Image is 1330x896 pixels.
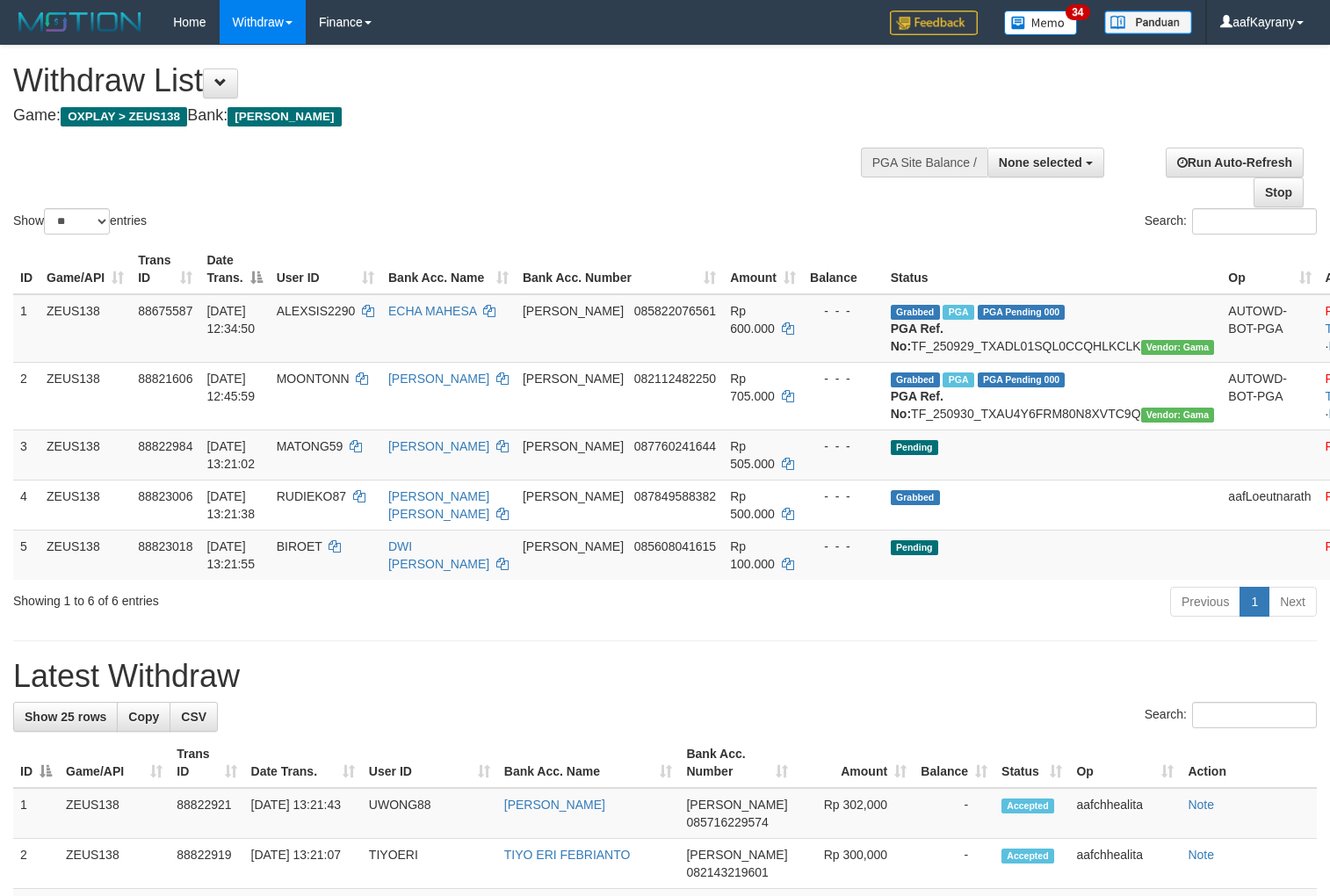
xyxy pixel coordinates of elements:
[523,372,624,386] span: [PERSON_NAME]
[978,372,1066,387] span: PGA Pending
[1145,208,1317,235] label: Search:
[13,362,40,430] td: 2
[13,244,40,294] th: ID
[206,372,255,403] span: [DATE] 12:45:59
[1166,148,1304,177] a: Run Auto-Refresh
[1066,4,1089,20] span: 34
[723,244,803,294] th: Amount: activate to sort column ascending
[277,539,322,553] span: BIROET
[1254,177,1304,207] a: Stop
[13,839,59,889] td: 2
[686,815,768,829] span: Copy 085716229574 to clipboard
[13,788,59,839] td: 1
[388,372,489,386] a: [PERSON_NAME]
[914,788,994,839] td: -
[170,702,218,732] a: CSV
[1001,849,1054,863] span: Accepted
[1192,208,1317,235] input: Search:
[1221,294,1318,363] td: AUTOWD-BOT-PGA
[206,539,255,571] span: [DATE] 13:21:55
[244,738,362,788] th: Date Trans.: activate to sort column ascending
[803,244,884,294] th: Balance
[13,208,147,235] label: Show entries
[206,489,255,521] span: [DATE] 13:21:38
[861,148,987,177] div: PGA Site Balance /
[362,738,497,788] th: User ID: activate to sort column ascending
[138,304,192,318] span: 88675587
[1001,798,1054,813] span: Accepted
[891,440,938,455] span: Pending
[131,244,199,294] th: Trans ID: activate to sort column ascending
[1141,408,1215,423] span: Vendor URL: https://trx31.1velocity.biz
[1192,702,1317,728] input: Search:
[686,798,787,812] span: [PERSON_NAME]
[138,439,192,453] span: 88822984
[1188,798,1214,812] a: Note
[1240,587,1269,617] a: 1
[388,489,489,521] a: [PERSON_NAME] [PERSON_NAME]
[943,372,973,387] span: Marked by aafpengsreynich
[128,710,159,724] span: Copy
[999,155,1082,170] span: None selected
[634,304,716,318] span: Copy 085822076561 to clipboard
[884,294,1222,363] td: TF_250929_TXADL01SQL0CCQHLKCLK
[13,702,118,732] a: Show 25 rows
[1069,788,1181,839] td: aafchhealita
[810,370,877,387] div: - - -
[199,244,269,294] th: Date Trans.: activate to sort column descending
[987,148,1104,177] button: None selected
[884,244,1222,294] th: Status
[943,305,973,320] span: Marked by aafpengsreynich
[206,304,255,336] span: [DATE] 12:34:50
[730,489,775,521] span: Rp 500.000
[138,539,192,553] span: 88823018
[244,839,362,889] td: [DATE] 13:21:07
[1069,738,1181,788] th: Op: activate to sort column ascending
[13,585,541,610] div: Showing 1 to 6 of 6 entries
[634,439,716,453] span: Copy 087760241644 to clipboard
[1170,587,1240,617] a: Previous
[44,208,110,235] select: Showentries
[679,738,795,788] th: Bank Acc. Number: activate to sort column ascending
[13,63,869,98] h1: Withdraw List
[686,865,768,879] span: Copy 082143219601 to clipboard
[1221,244,1318,294] th: Op: activate to sort column ascending
[795,738,914,788] th: Amount: activate to sort column ascending
[1221,362,1318,430] td: AUTOWD-BOT-PGA
[40,480,131,530] td: ZEUS138
[497,738,680,788] th: Bank Acc. Name: activate to sort column ascending
[1145,702,1317,728] label: Search:
[244,788,362,839] td: [DATE] 13:21:43
[13,294,40,363] td: 1
[516,244,723,294] th: Bank Acc. Number: activate to sort column ascending
[523,489,624,503] span: [PERSON_NAME]
[634,539,716,553] span: Copy 085608041615 to clipboard
[13,659,1317,694] h1: Latest Withdraw
[170,839,243,889] td: 88822919
[1141,340,1215,355] span: Vendor URL: https://trx31.1velocity.biz
[277,439,343,453] span: MATONG59
[228,107,341,126] span: [PERSON_NAME]
[810,437,877,455] div: - - -
[891,372,940,387] span: Grabbed
[138,372,192,386] span: 88821606
[13,9,147,35] img: MOTION_logo.png
[1004,11,1078,35] img: Button%20Memo.svg
[730,439,775,471] span: Rp 505.000
[40,362,131,430] td: ZEUS138
[13,530,40,580] td: 5
[1221,480,1318,530] td: aafLoeutnarath
[504,798,605,812] a: [PERSON_NAME]
[1188,848,1214,862] a: Note
[13,107,869,125] h4: Game: Bank:
[523,304,624,318] span: [PERSON_NAME]
[206,439,255,471] span: [DATE] 13:21:02
[277,304,356,318] span: ALEXSIS2290
[25,710,106,724] span: Show 25 rows
[59,788,170,839] td: ZEUS138
[795,788,914,839] td: Rp 302,000
[730,304,775,336] span: Rp 600.000
[138,489,192,503] span: 88823006
[277,489,346,503] span: RUDIEKO87
[388,439,489,453] a: [PERSON_NAME]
